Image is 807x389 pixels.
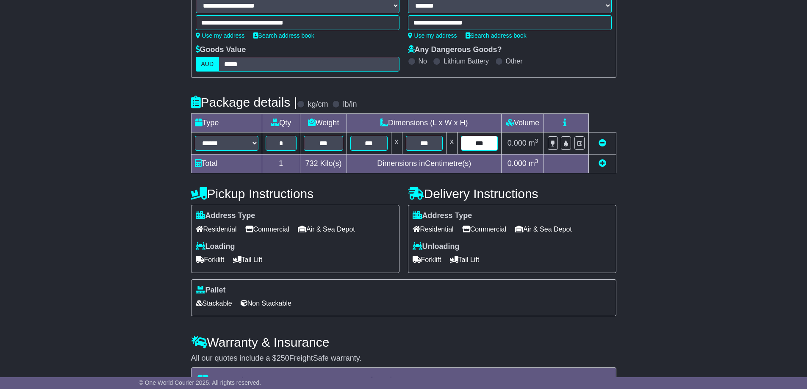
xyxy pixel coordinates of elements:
[529,159,538,168] span: m
[444,57,489,65] label: Lithium Battery
[450,253,480,266] span: Tail Lift
[196,286,226,295] label: Pallet
[413,223,454,236] span: Residential
[262,154,300,173] td: 1
[408,32,457,39] a: Use my address
[347,114,502,132] td: Dimensions (L x W x H)
[253,32,314,39] a: Search address book
[191,354,616,363] div: All our quotes include a $ FreightSafe warranty.
[196,32,245,39] a: Use my address
[196,57,219,72] label: AUD
[191,154,262,173] td: Total
[197,375,611,389] h4: Transit Insurance Coverage for $
[305,159,318,168] span: 732
[446,132,457,154] td: x
[507,139,527,147] span: 0.000
[298,223,355,236] span: Air & Sea Depot
[391,132,402,154] td: x
[502,114,544,132] td: Volume
[347,154,502,173] td: Dimensions in Centimetre(s)
[408,187,616,201] h4: Delivery Instructions
[413,253,441,266] span: Forklift
[599,139,606,147] a: Remove this item
[196,242,235,251] label: Loading
[196,45,246,55] label: Goods Value
[343,100,357,109] label: lb/in
[507,159,527,168] span: 0.000
[419,57,427,65] label: No
[535,158,538,164] sup: 3
[413,242,460,251] label: Unloading
[196,297,232,310] span: Stackable
[506,57,523,65] label: Other
[529,139,538,147] span: m
[196,211,255,221] label: Address Type
[300,154,347,173] td: Kilo(s)
[394,375,433,389] span: 422.26
[462,223,506,236] span: Commercial
[262,114,300,132] td: Qty
[413,211,472,221] label: Address Type
[408,45,502,55] label: Any Dangerous Goods?
[241,297,291,310] span: Non Stackable
[191,187,399,201] h4: Pickup Instructions
[191,335,616,349] h4: Warranty & Insurance
[515,223,572,236] span: Air & Sea Depot
[277,354,289,362] span: 250
[599,159,606,168] a: Add new item
[300,114,347,132] td: Weight
[535,138,538,144] sup: 3
[308,100,328,109] label: kg/cm
[196,223,237,236] span: Residential
[191,114,262,132] td: Type
[191,95,297,109] h4: Package details |
[466,32,527,39] a: Search address book
[233,253,263,266] span: Tail Lift
[245,223,289,236] span: Commercial
[139,379,261,386] span: © One World Courier 2025. All rights reserved.
[196,253,225,266] span: Forklift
